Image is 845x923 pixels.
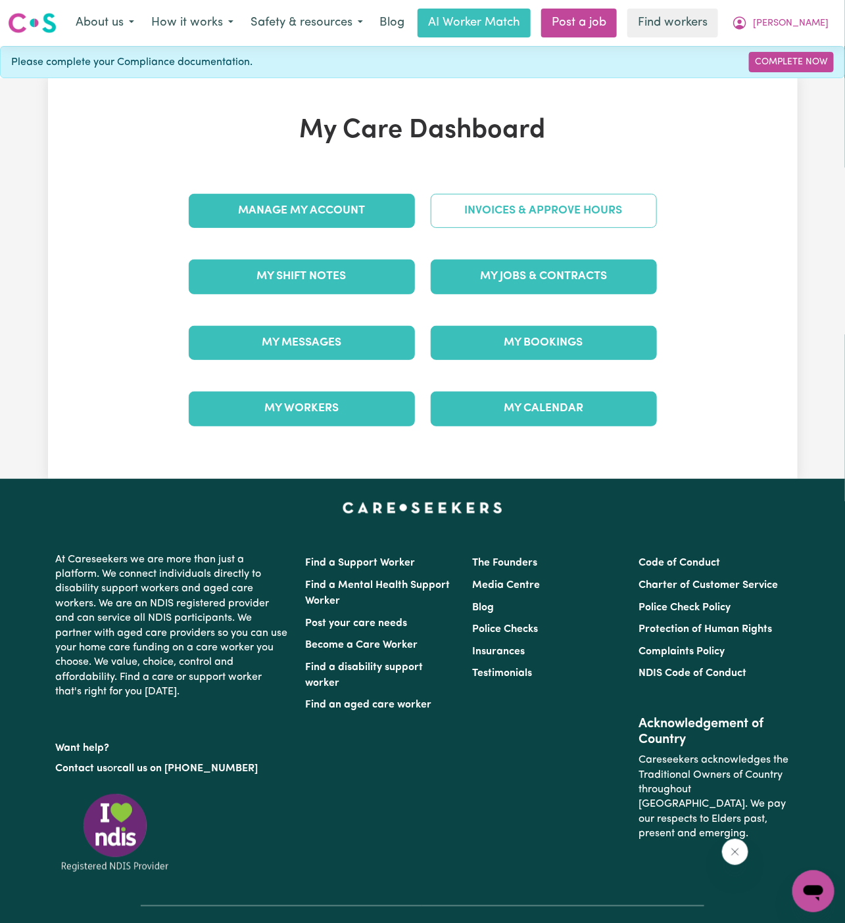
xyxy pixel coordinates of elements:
[723,9,837,37] button: My Account
[639,748,789,846] p: Careseekers acknowledges the Traditional Owners of Country throughout [GEOGRAPHIC_DATA]. We pay o...
[343,503,502,513] a: Careseekers home page
[306,700,432,710] a: Find an aged care worker
[306,640,418,650] a: Become a Care Worker
[627,9,718,37] a: Find workers
[181,115,665,146] h1: My Care Dashboard
[189,259,415,294] a: My Shift Notes
[56,756,290,781] p: or
[56,547,290,705] p: At Careseekers we are more than just a platform. We connect individuals directly to disability su...
[639,602,731,613] a: Police Check Policy
[8,8,57,38] a: Careseekers logo
[639,646,725,657] a: Complaints Policy
[56,792,174,874] img: Registered NDIS provider
[431,326,657,360] a: My Bookings
[306,558,416,568] a: Find a Support Worker
[306,580,450,606] a: Find a Mental Health Support Worker
[749,52,834,72] a: Complete Now
[472,580,540,591] a: Media Centre
[11,55,253,70] span: Please complete your Compliance documentation.
[56,736,290,755] p: Want help?
[639,558,720,568] a: Code of Conduct
[639,668,746,679] a: NDIS Code of Conduct
[242,9,372,37] button: Safety & resources
[431,392,657,426] a: My Calendar
[418,9,531,37] a: AI Worker Match
[306,662,423,688] a: Find a disability support worker
[189,392,415,426] a: My Workers
[143,9,242,37] button: How it works
[472,602,494,613] a: Blog
[118,763,258,774] a: call us on [PHONE_NUMBER]
[753,16,829,31] span: [PERSON_NAME]
[541,9,617,37] a: Post a job
[639,624,772,635] a: Protection of Human Rights
[67,9,143,37] button: About us
[472,668,532,679] a: Testimonials
[306,618,408,629] a: Post your care needs
[472,558,537,568] a: The Founders
[372,9,412,37] a: Blog
[8,11,57,35] img: Careseekers logo
[189,326,415,360] a: My Messages
[8,9,80,20] span: Need any help?
[431,259,657,294] a: My Jobs & Contracts
[722,839,748,865] iframe: Close message
[189,194,415,228] a: Manage My Account
[639,716,789,748] h2: Acknowledgement of Country
[431,194,657,228] a: Invoices & Approve Hours
[56,763,108,774] a: Contact us
[472,646,525,657] a: Insurances
[792,870,834,912] iframe: Button to launch messaging window
[472,624,538,635] a: Police Checks
[639,580,778,591] a: Charter of Customer Service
